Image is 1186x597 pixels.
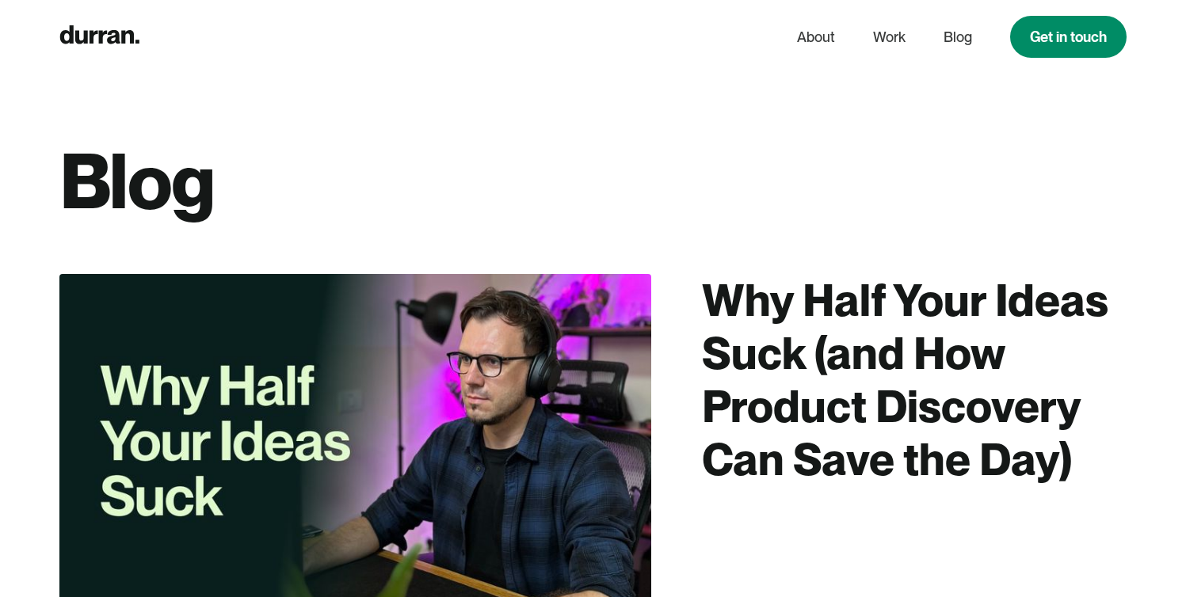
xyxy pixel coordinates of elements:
a: Blog [944,22,972,52]
a: home [59,21,139,52]
a: Get in touch [1010,16,1127,58]
a: About [797,22,835,52]
div: Why Half Your Ideas Suck (and How Product Discovery Can Save the Day) [702,274,1127,487]
h1: Blog [59,139,1127,223]
a: Work [873,22,906,52]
